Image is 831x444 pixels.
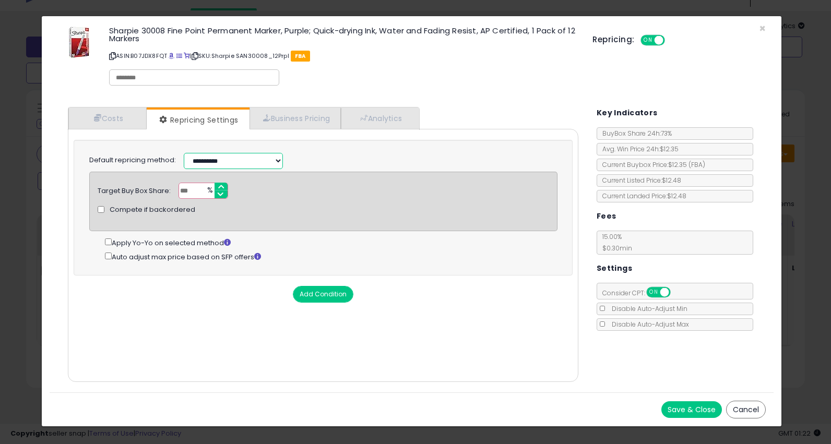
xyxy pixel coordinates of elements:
[597,210,616,223] h5: Fees
[98,183,171,196] div: Target Buy Box Share:
[592,35,634,44] h5: Repricing:
[68,107,147,129] a: Costs
[597,106,658,119] h5: Key Indicators
[341,107,418,129] a: Analytics
[726,401,766,418] button: Cancel
[597,176,681,185] span: Current Listed Price: $12.48
[176,52,182,60] a: All offer listings
[597,160,705,169] span: Current Buybox Price:
[597,289,684,297] span: Consider CPT:
[105,250,558,262] div: Auto adjust max price based on SFP offers
[110,205,195,215] span: Compete if backordered
[250,107,341,129] a: Business Pricing
[647,288,660,297] span: ON
[169,52,174,60] a: BuyBox page
[293,286,353,303] button: Add Condition
[607,320,689,329] span: Disable Auto-Adjust Max
[642,36,655,45] span: ON
[597,262,632,275] h5: Settings
[668,160,705,169] span: $12.35
[597,244,632,253] span: $0.30 min
[597,191,686,200] span: Current Landed Price: $12.48
[669,288,685,297] span: OFF
[597,129,672,138] span: BuyBox Share 24h: 73%
[69,27,89,58] img: 51+fV21l05L._SL60_.jpg
[201,183,218,199] span: %
[688,160,705,169] span: ( FBA )
[109,47,577,64] p: ASIN: B07JDX8FQT | SKU: Sharpie SAN30008_12Prpl
[759,21,766,36] span: ×
[607,304,687,313] span: Disable Auto-Adjust Min
[597,145,679,153] span: Avg. Win Price 24h: $12.35
[89,155,176,165] label: Default repricing method:
[597,232,632,253] span: 15.00 %
[184,52,189,60] a: Your listing only
[109,27,577,42] h3: Sharpie 30008 Fine Point Permanent Marker, Purple; Quick-drying Ink, Water and Fading Resist, AP ...
[661,401,722,418] button: Save & Close
[663,36,680,45] span: OFF
[291,51,310,62] span: FBA
[105,236,558,248] div: Apply Yo-Yo on selected method
[147,110,249,130] a: Repricing Settings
